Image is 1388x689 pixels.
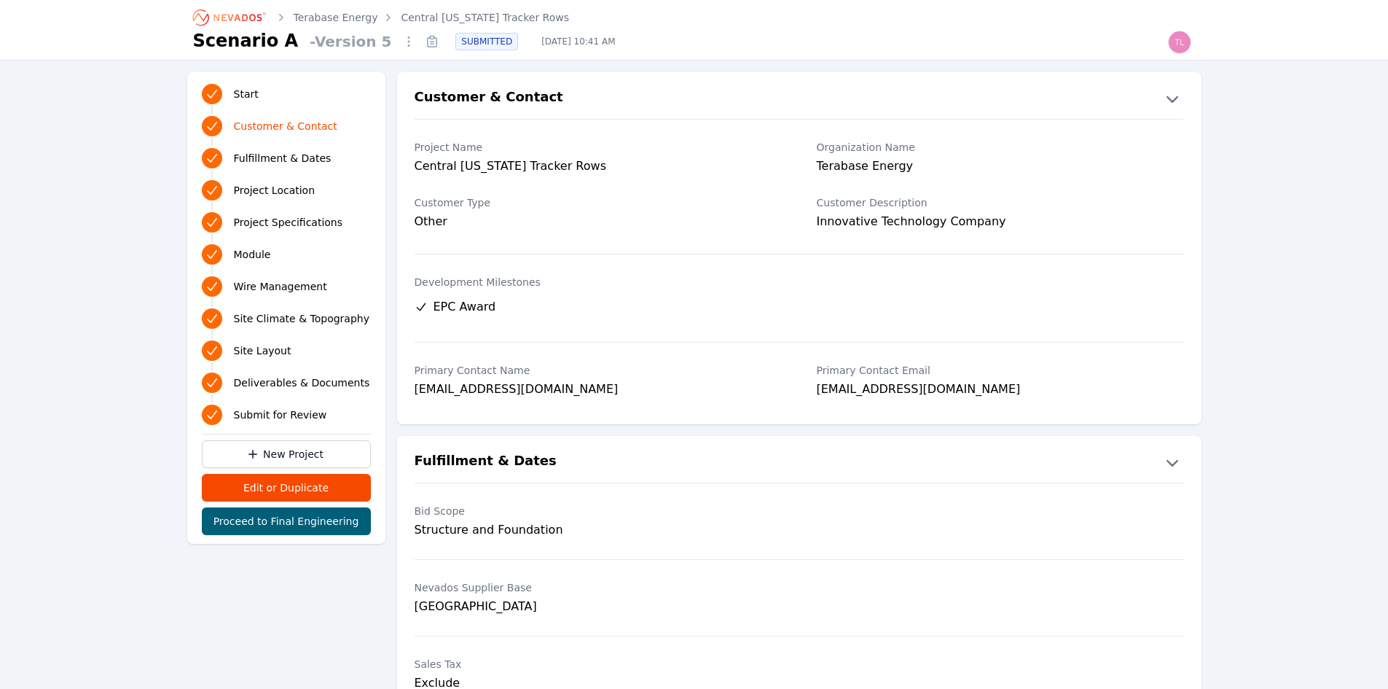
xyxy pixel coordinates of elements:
div: [EMAIL_ADDRESS][DOMAIN_NAME] [817,381,1184,401]
span: Site Layout [234,343,291,358]
div: Innovative Technology Company [817,213,1184,233]
span: Deliverables & Documents [234,375,370,390]
a: New Project [202,440,371,468]
div: Structure and Foundation [415,521,782,539]
nav: Breadcrumb [193,6,570,29]
span: Project Specifications [234,215,343,230]
a: Central [US_STATE] Tracker Rows [401,10,569,25]
h2: Fulfillment & Dates [415,451,557,474]
span: Fulfillment & Dates [234,151,332,166]
label: Bid Scope [415,504,782,518]
div: Central [US_STATE] Tracker Rows [415,157,782,178]
span: Start [234,87,259,101]
button: Customer & Contact [397,87,1201,110]
div: [EMAIL_ADDRESS][DOMAIN_NAME] [415,381,782,401]
span: Submit for Review [234,408,327,422]
div: Terabase Energy [817,157,1184,178]
label: Customer Type [415,195,782,210]
span: Customer & Contact [234,119,337,133]
button: Edit or Duplicate [202,474,371,502]
label: Development Milestones [415,275,1184,289]
div: SUBMITTED [455,33,518,50]
label: Nevados Supplier Base [415,580,782,595]
span: Wire Management [234,279,327,294]
span: EPC Award [434,298,496,316]
label: Primary Contact Name [415,363,782,378]
div: [GEOGRAPHIC_DATA] [415,598,782,615]
span: Project Location [234,183,315,198]
label: Project Name [415,140,782,155]
span: - Version 5 [304,31,397,52]
label: Sales Tax [415,657,782,672]
span: Site Climate & Topography [234,311,369,326]
span: [DATE] 10:41 AM [530,36,627,47]
button: Fulfillment & Dates [397,451,1201,474]
button: Proceed to Final Engineering [202,507,371,535]
img: tle@terabase.energy [1168,31,1191,54]
span: Module [234,247,271,262]
label: Organization Name [817,140,1184,155]
h2: Customer & Contact [415,87,563,110]
div: Other [415,213,782,230]
a: Terabase Energy [294,10,378,25]
h1: Scenario A [193,29,299,52]
label: Primary Contact Email [817,363,1184,378]
nav: Progress [202,81,371,428]
label: Customer Description [817,195,1184,210]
